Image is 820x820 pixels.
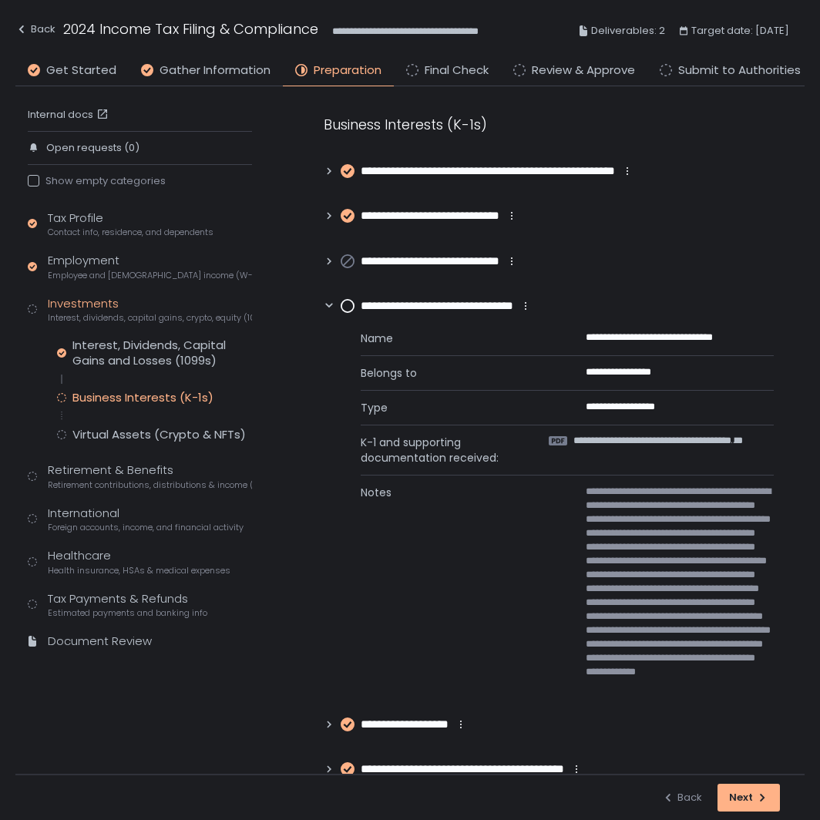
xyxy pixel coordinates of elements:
span: Open requests (0) [46,141,139,155]
div: Retirement & Benefits [48,462,252,491]
span: K-1 and supporting documentation received: [361,435,512,465]
a: Internal docs [28,108,112,122]
button: Back [662,784,702,812]
span: Employee and [DEMOGRAPHIC_DATA] income (W-2s) [48,270,252,281]
div: Back [662,791,702,805]
span: Preparation [314,62,381,79]
span: Type [361,400,549,415]
div: Virtual Assets (Crypto & NFTs) [72,427,246,442]
span: Interest, dividends, capital gains, crypto, equity (1099s, K-1s) [48,312,252,324]
div: Healthcare [48,547,230,576]
span: Review & Approve [532,62,635,79]
span: Submit to Authorities [678,62,801,79]
div: International [48,505,244,534]
span: Retirement contributions, distributions & income (1099-R, 5498) [48,479,252,491]
span: Get Started [46,62,116,79]
span: Contact info, residence, and dependents [48,227,213,238]
button: Next [717,784,780,812]
span: Name [361,331,549,346]
div: Business Interests (K-1s) [324,114,774,135]
span: Notes [361,485,549,679]
span: Deliverables: 2 [591,22,665,40]
span: Gather Information [160,62,271,79]
div: Employment [48,252,252,281]
span: Estimated payments and banking info [48,607,207,619]
div: Business Interests (K-1s) [72,390,213,405]
span: Health insurance, HSAs & medical expenses [48,565,230,576]
span: Foreign accounts, income, and financial activity [48,522,244,533]
button: Back [15,18,55,44]
span: Target date: [DATE] [691,22,789,40]
div: Investments [48,295,252,324]
div: Next [729,791,768,805]
div: Back [15,20,55,39]
span: Belongs to [361,365,549,381]
div: Document Review [48,633,152,650]
div: Interest, Dividends, Capital Gains and Losses (1099s) [72,338,252,368]
span: Final Check [425,62,489,79]
h1: 2024 Income Tax Filing & Compliance [63,18,318,39]
div: Tax Payments & Refunds [48,590,207,620]
div: Tax Profile [48,210,213,239]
